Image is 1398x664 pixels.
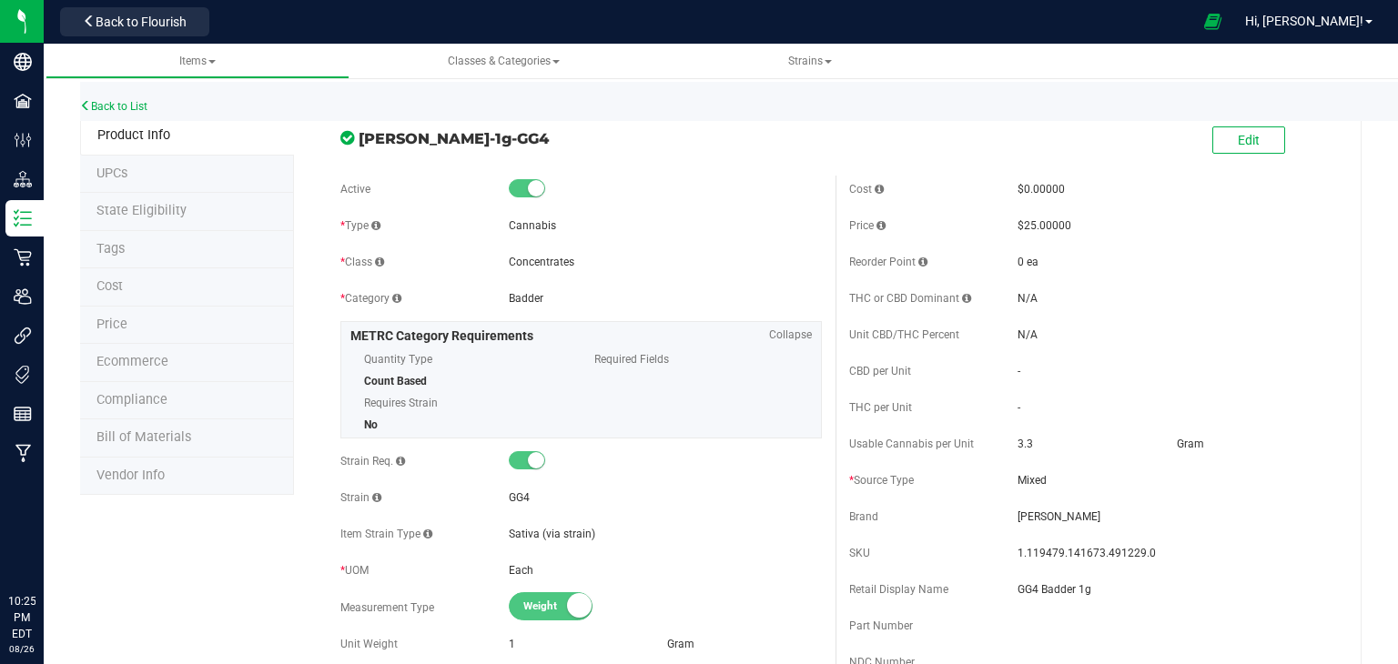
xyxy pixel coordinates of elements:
p: 08/26 [8,642,35,656]
inline-svg: Manufacturing [14,444,32,462]
span: Weight [523,593,605,619]
span: Gram [1177,438,1204,450]
span: Cost [96,278,123,294]
span: In Sync [340,128,354,147]
inline-svg: Users [14,287,32,306]
span: CBD per Unit [849,365,911,377]
span: GG4 [509,491,530,504]
span: 1.119479.141673.491229.0 [1018,545,1331,561]
span: Quantity Type [364,346,568,373]
inline-svg: Integrations [14,327,32,345]
inline-svg: Company [14,53,32,71]
span: No [364,418,378,431]
button: Back to Flourish [60,7,209,36]
span: Requires Strain [364,389,568,417]
span: Brand [849,510,878,523]
span: 0 ea [1018,256,1038,268]
span: SKU [849,547,870,559]
span: Unit CBD/THC Percent [849,328,959,341]
span: Concentrates [509,256,574,268]
span: Price [96,317,127,332]
span: Unit Weight [340,638,398,650]
span: Open Ecommerce Menu [1192,4,1233,39]
span: Required Fields [594,346,798,373]
span: 3.3 [1018,438,1033,450]
span: Reorder Point [849,256,927,268]
span: Tag [96,166,127,181]
inline-svg: Reports [14,405,32,423]
span: Strain [340,491,381,504]
a: Back to List [80,100,147,113]
span: Badder [509,292,543,305]
span: [PERSON_NAME]-1g-GG4 [359,127,822,149]
span: Tag [96,241,125,257]
span: - [1018,365,1020,377]
span: Product Info [97,127,170,143]
span: Class [340,256,384,268]
span: Strains [788,55,832,67]
inline-svg: Retail [14,248,32,267]
p: 10:25 PM EDT [8,593,35,642]
span: Cost [849,183,884,196]
inline-svg: Distribution [14,170,32,188]
span: Back to Flourish [96,15,187,29]
iframe: Resource center [18,518,73,573]
inline-svg: Tags [14,366,32,384]
span: Cannabis [509,219,556,232]
span: THC or CBD Dominant [849,292,971,305]
span: Collapse [769,327,812,343]
span: Type [340,219,380,232]
span: Items [179,55,216,67]
span: Category [340,292,401,305]
span: Usable Cannabis per Unit [849,438,974,450]
inline-svg: Inventory [14,209,32,227]
span: $25.00000 [1018,219,1071,232]
inline-svg: Facilities [14,92,32,110]
span: N/A [1018,292,1038,305]
span: Ecommerce [96,354,168,369]
span: N/A [1018,328,1038,341]
span: Source Type [849,474,914,487]
span: Each [509,564,533,577]
span: [PERSON_NAME] [1018,508,1331,525]
span: 1 [509,638,515,650]
span: Retail Display Name [849,583,948,596]
span: Mixed [1018,472,1331,488]
span: Hi, [PERSON_NAME]! [1245,14,1363,28]
span: Active [340,183,370,196]
span: $0.00000 [1018,183,1065,196]
span: Count Based [364,375,427,387]
span: Price [849,219,886,232]
span: Tag [96,203,187,218]
span: UOM [340,564,369,577]
span: Bill of Materials [96,429,191,445]
span: Vendor Info [96,468,165,483]
span: Sativa (via strain) [509,528,595,540]
span: Part Number [849,619,913,632]
span: - [1018,401,1020,414]
span: Edit [1238,133,1260,147]
span: Compliance [96,392,167,407]
span: Item Strain Type [340,528,432,540]
span: THC per Unit [849,401,912,414]
span: Gram [667,638,694,650]
span: Strain Req. [340,455,405,468]
span: Classes & Categories [448,55,560,67]
inline-svg: Configuration [14,131,32,149]
span: GG4 Badder 1g [1018,581,1331,598]
button: Edit [1212,126,1285,154]
span: METRC Category Requirements [350,328,533,343]
span: Measurement Type [340,601,434,614]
